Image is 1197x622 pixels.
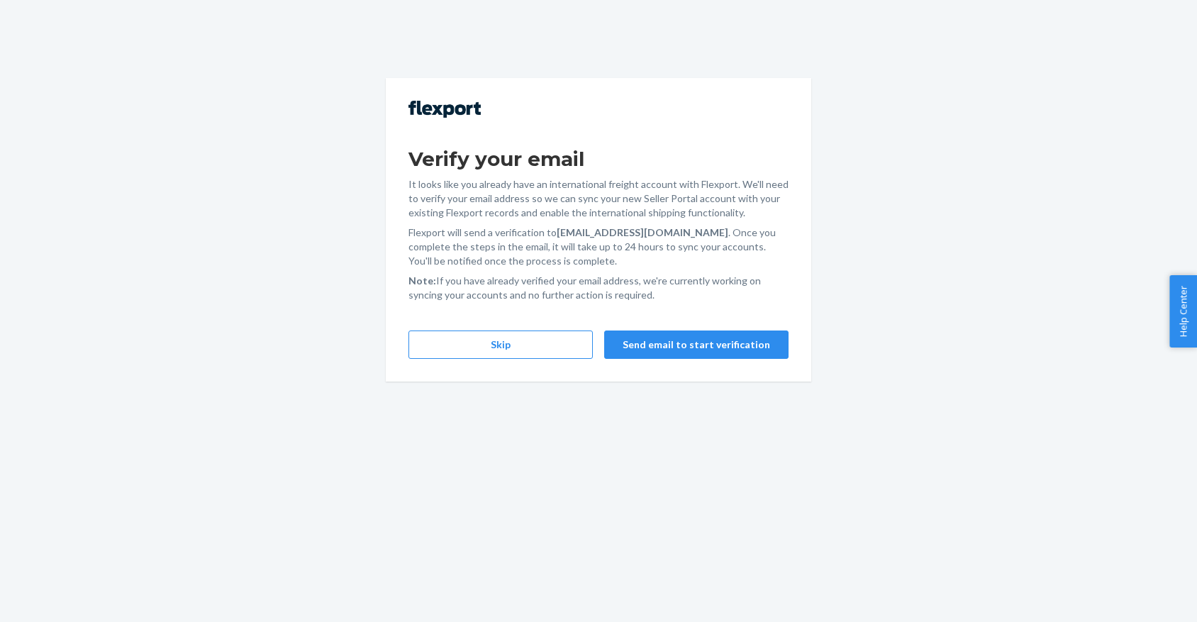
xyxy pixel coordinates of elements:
strong: [EMAIL_ADDRESS][DOMAIN_NAME] [557,226,728,238]
button: Send email to start verification [604,331,789,359]
button: Skip [408,331,593,359]
img: Flexport logo [408,101,481,118]
button: Help Center [1169,275,1197,348]
h1: Verify your email [408,146,789,172]
p: Flexport will send a verification to . Once you complete the steps in the email, it will take up ... [408,226,789,268]
p: If you have already verified your email address, we're currently working on syncing your accounts... [408,274,789,302]
p: It looks like you already have an international freight account with Flexport. We'll need to veri... [408,177,789,220]
strong: Note: [408,274,436,287]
